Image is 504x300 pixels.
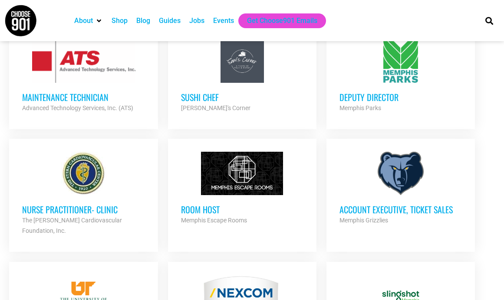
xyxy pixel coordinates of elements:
[181,104,250,111] strong: [PERSON_NAME]'s Corner
[339,217,388,224] strong: Memphis Grizzlies
[482,13,496,28] div: Search
[22,91,145,103] h3: Maintenance Technician
[22,104,133,111] strong: Advanced Technology Services, Inc. (ATS)
[247,16,317,26] a: Get Choose901 Emails
[22,217,122,234] strong: The [PERSON_NAME] Cardiovascular Foundation, Inc.
[112,16,128,26] a: Shop
[189,16,204,26] a: Jobs
[181,217,247,224] strong: Memphis Escape Rooms
[181,91,303,103] h3: Sushi Chef
[326,26,475,126] a: Deputy Director Memphis Parks
[9,26,158,126] a: Maintenance Technician Advanced Technology Services, Inc. (ATS)
[70,13,471,28] nav: Main nav
[22,204,145,215] h3: Nurse Practitioner- Clinic
[9,139,158,249] a: Nurse Practitioner- Clinic The [PERSON_NAME] Cardiovascular Foundation, Inc.
[168,139,316,238] a: Room Host Memphis Escape Rooms
[181,204,303,215] h3: Room Host
[168,26,316,126] a: Sushi Chef [PERSON_NAME]'s Corner
[70,13,107,28] div: About
[339,104,381,111] strong: Memphis Parks
[339,204,462,215] h3: Account Executive, Ticket Sales
[213,16,234,26] a: Events
[326,139,475,238] a: Account Executive, Ticket Sales Memphis Grizzlies
[74,16,93,26] a: About
[339,91,462,103] h3: Deputy Director
[136,16,150,26] a: Blog
[159,16,181,26] a: Guides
